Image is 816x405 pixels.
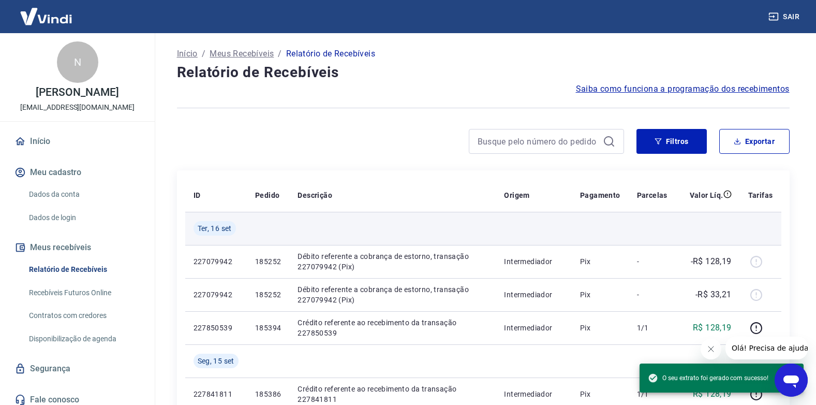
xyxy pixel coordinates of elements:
span: Seg, 15 set [198,356,234,366]
p: Pix [580,389,620,399]
p: R$ 128,19 [693,322,732,334]
iframe: Botão para abrir a janela de mensagens [775,364,808,397]
a: Relatório de Recebíveis [25,259,142,280]
p: 185252 [255,290,281,300]
p: R$ 128,19 [693,388,732,400]
p: Pedido [255,190,279,200]
p: 227079942 [194,290,239,300]
p: 227841811 [194,389,239,399]
p: Descrição [298,190,332,200]
p: Intermediador [504,256,563,267]
p: Intermediador [504,389,563,399]
span: Olá! Precisa de ajuda? [6,7,87,16]
iframe: Fechar mensagem [701,339,721,359]
p: 185394 [255,323,281,333]
span: Ter, 16 set [198,223,232,234]
div: N [57,41,98,83]
button: Sair [766,7,804,26]
a: Recebíveis Futuros Online [25,282,142,303]
p: -R$ 128,19 [691,255,732,268]
p: 1/1 [637,389,667,399]
p: Intermediador [504,323,563,333]
p: [PERSON_NAME] [36,87,118,98]
input: Busque pelo número do pedido [478,134,599,149]
img: Vindi [12,1,80,32]
p: 227079942 [194,256,239,267]
p: Crédito referente ao recebimento da transação 227850539 [298,317,487,338]
p: - [637,290,667,300]
a: Início [12,130,142,153]
p: Débito referente a cobrança de estorno, transação 227079942 (Pix) [298,251,487,272]
span: O seu extrato foi gerado com sucesso! [648,373,768,383]
a: Segurança [12,357,142,380]
button: Meus recebíveis [12,236,142,259]
p: Intermediador [504,290,563,300]
a: Meus Recebíveis [210,48,274,60]
p: Parcelas [637,190,667,200]
p: Pix [580,323,620,333]
a: Saiba como funciona a programação dos recebimentos [576,83,790,95]
a: Dados de login [25,207,142,228]
a: Contratos com credores [25,305,142,326]
p: Relatório de Recebíveis [286,48,375,60]
p: 227850539 [194,323,239,333]
p: 1/1 [637,323,667,333]
iframe: Mensagem da empresa [725,337,808,359]
a: Início [177,48,198,60]
p: [EMAIL_ADDRESS][DOMAIN_NAME] [20,102,135,113]
p: / [202,48,205,60]
p: 185252 [255,256,281,267]
p: Pix [580,256,620,267]
a: Dados da conta [25,184,142,205]
button: Exportar [719,129,790,154]
h4: Relatório de Recebíveis [177,62,790,83]
p: Pix [580,290,620,300]
p: - [637,256,667,267]
p: Pagamento [580,190,620,200]
p: / [278,48,281,60]
p: 185386 [255,389,281,399]
p: Tarifas [748,190,773,200]
p: Origem [504,190,529,200]
p: ID [194,190,201,200]
p: Crédito referente ao recebimento da transação 227841811 [298,384,487,404]
button: Filtros [636,129,707,154]
p: -R$ 33,21 [695,288,732,301]
p: Valor Líq. [690,190,723,200]
p: Débito referente a cobrança de estorno, transação 227079942 (Pix) [298,284,487,305]
button: Meu cadastro [12,161,142,184]
a: Disponibilização de agenda [25,328,142,350]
